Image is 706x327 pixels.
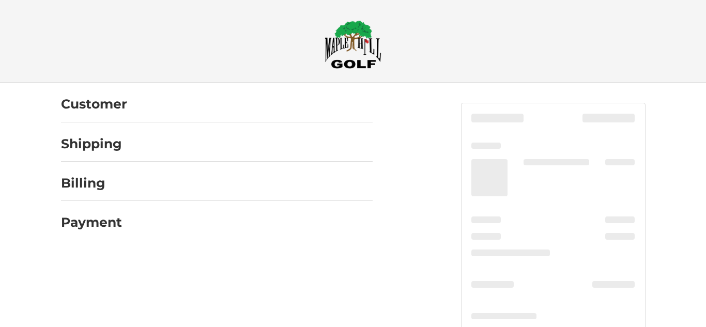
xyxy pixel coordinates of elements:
h2: Payment [61,214,122,230]
h2: Shipping [61,136,122,152]
h2: Billing [61,175,121,191]
img: Maple Hill Golf [325,20,381,69]
h2: Customer [61,96,127,112]
iframe: Google Customer Reviews [621,299,706,327]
